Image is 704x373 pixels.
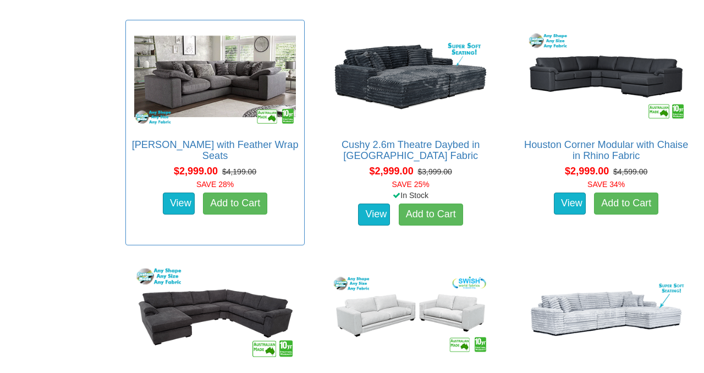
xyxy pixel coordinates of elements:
[524,139,688,161] a: Houston Corner Modular with Chaise in Rhino Fabric
[131,26,299,128] img: Erika Corner with Feather Wrap Seats
[358,204,390,226] a: View
[327,262,494,365] img: Erika 3 Seater & 2 Seater Sofa Set with Feather Wrap Seats
[392,180,430,189] font: SAVE 25%
[196,180,234,189] font: SAVE 28%
[163,193,195,215] a: View
[565,166,609,177] span: $2,999.00
[319,190,503,201] div: In Stock
[594,193,658,215] a: Add to Cart
[131,262,299,365] img: Houston Corner Modular with Chaise in Fabric
[203,193,267,215] a: Add to Cart
[174,166,218,177] span: $2,999.00
[522,262,690,365] img: Cloud 3.6m Chaise Lounge in Jumbo Cord Fabric
[342,139,480,161] a: Cushy 2.6m Theatre Daybed in [GEOGRAPHIC_DATA] Fabric
[417,167,452,176] del: $3,999.00
[399,204,463,226] a: Add to Cart
[327,26,494,128] img: Cushy 2.6m Theatre Daybed in Jumbo Cord Fabric
[613,167,647,176] del: $4,599.00
[222,167,256,176] del: $4,199.00
[132,139,299,161] a: [PERSON_NAME] with Feather Wrap Seats
[554,193,586,215] a: View
[522,26,690,128] img: Houston Corner Modular with Chaise in Rhino Fabric
[370,166,414,177] span: $2,999.00
[587,180,625,189] font: SAVE 34%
